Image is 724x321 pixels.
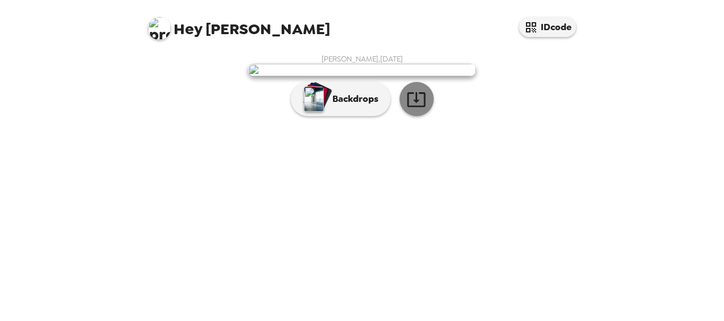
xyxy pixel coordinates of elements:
button: IDcode [519,17,576,37]
span: [PERSON_NAME] [148,11,330,37]
img: profile pic [148,17,171,40]
span: [PERSON_NAME] , [DATE] [322,54,403,64]
button: Backdrops [291,82,390,116]
span: Hey [174,19,202,39]
p: Backdrops [327,92,379,106]
img: user [248,64,476,76]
